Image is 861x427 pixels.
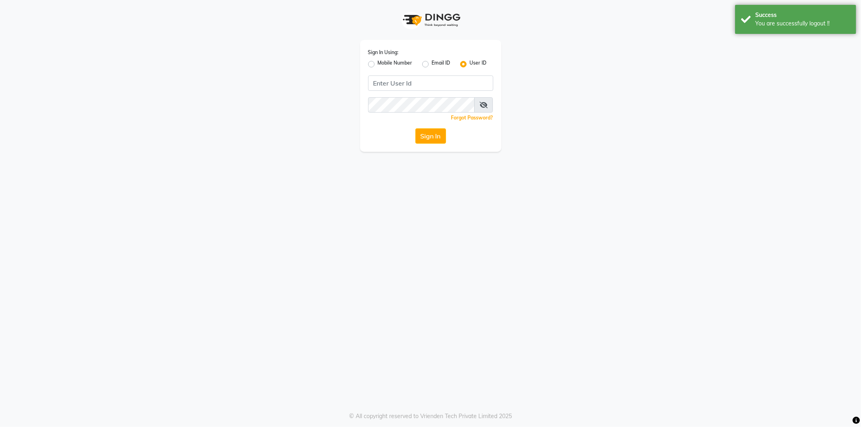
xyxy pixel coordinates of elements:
[368,97,475,113] input: Username
[432,59,450,69] label: Email ID
[451,115,493,121] a: Forgot Password?
[755,19,850,28] div: You are successfully logout !!
[755,11,850,19] div: Success
[368,75,493,91] input: Username
[415,128,446,144] button: Sign In
[368,49,399,56] label: Sign In Using:
[398,8,463,32] img: logo1.svg
[470,59,487,69] label: User ID
[378,59,413,69] label: Mobile Number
